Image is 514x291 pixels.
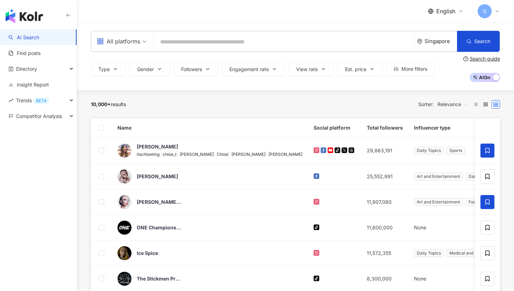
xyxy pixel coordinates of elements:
[117,169,302,183] a: KOL Avatar[PERSON_NAME]
[163,152,177,157] span: chloe_t
[265,151,269,157] span: |
[117,195,302,209] a: KOL Avatar[PERSON_NAME]-[PERSON_NAME]
[174,62,218,76] button: Followers
[117,272,131,286] img: KOL Avatar
[117,144,131,158] img: KOL Avatar
[447,147,465,154] span: Sports
[137,275,182,282] div: The Stickmen Project
[33,97,49,104] div: BETA
[98,67,110,72] span: Type
[137,143,178,150] div: [PERSON_NAME]
[137,224,182,231] div: ONE Championship
[269,152,302,157] span: [PERSON_NAME]
[386,62,435,76] button: More filters
[6,9,43,23] img: logo
[180,152,214,157] span: [PERSON_NAME]
[91,101,111,107] span: 10,000+
[8,50,41,57] a: Find posts
[91,102,126,107] div: results
[361,164,408,189] td: 25,552,991
[361,118,408,138] th: Total followers
[16,108,62,124] span: Competitor Analysis
[214,151,217,157] span: |
[424,38,457,44] div: Singapore
[16,61,37,77] span: Directory
[414,173,463,180] span: Art and Entertainment
[437,99,467,110] span: Relevance
[447,249,490,257] span: Medical and Health
[463,56,468,61] span: question-circle
[137,199,182,206] div: [PERSON_NAME]-[PERSON_NAME]
[217,152,228,157] span: Chloé
[361,138,408,164] td: 29,863,191
[231,152,265,157] span: [PERSON_NAME]
[296,67,318,72] span: View rate
[117,221,131,235] img: KOL Avatar
[466,173,495,180] span: Daily Topics
[117,272,302,286] a: KOL AvatarThe Stickmen Project
[8,98,13,103] span: rise
[91,62,126,76] button: Type
[457,31,500,52] button: Search
[474,39,490,44] span: Search
[97,36,140,47] div: All platforms
[97,38,104,45] span: appstore
[470,56,500,62] div: Search guide
[436,7,455,15] span: English
[137,152,159,157] span: itschloeting
[130,62,170,76] button: Gender
[177,151,180,157] span: |
[414,147,444,154] span: Daily Topics
[117,246,302,260] a: KOL AvatarIce Spice
[137,250,158,257] div: Ice Spice
[466,198,481,206] span: Food
[361,215,408,241] td: 11,600,000
[414,198,463,206] span: Art and Entertainment
[8,34,39,41] a: searchAI Search
[401,66,427,72] span: More filters
[222,62,285,76] button: Engagement rate
[117,221,302,235] a: KOL AvatarONE Championship
[117,246,131,260] img: KOL Avatar
[8,81,49,88] a: Insight Report
[229,67,269,72] span: Engagement rate
[414,249,444,257] span: Daily Topics
[137,67,154,72] span: Gender
[361,189,408,215] td: 11,907,080
[417,39,422,44] span: environment
[137,173,178,180] div: [PERSON_NAME]
[228,151,231,157] span: |
[16,92,49,108] span: Trends
[483,7,486,15] span: G
[289,62,334,76] button: View rate
[418,99,471,110] div: Sorter:
[117,169,131,183] img: KOL Avatar
[308,118,361,138] th: Social platform
[117,143,302,158] a: KOL Avatar[PERSON_NAME]itschloeting|chloe_t|[PERSON_NAME]|Chloé|[PERSON_NAME]|[PERSON_NAME]
[117,195,131,209] img: KOL Avatar
[338,62,382,76] button: Est. price
[181,67,202,72] span: Followers
[345,67,366,72] span: Est. price
[361,241,408,266] td: 11,572,355
[112,118,308,138] th: Name
[159,151,163,157] span: |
